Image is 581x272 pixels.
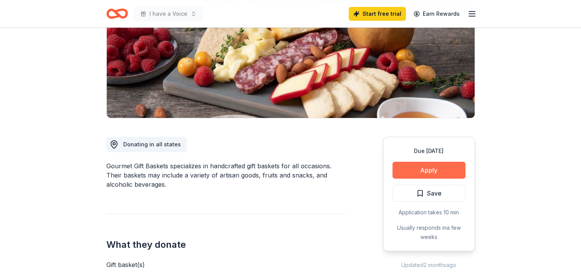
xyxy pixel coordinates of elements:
[392,208,465,217] div: Application takes 10 min
[392,162,465,179] button: Apply
[427,188,442,198] span: Save
[409,7,464,21] a: Earn Rewards
[392,185,465,202] button: Save
[134,6,203,22] button: I have a Voice
[106,260,346,269] div: Gift basket(s)
[123,141,181,148] span: Donating in all states
[106,239,346,251] h2: What they donate
[349,7,406,21] a: Start free trial
[392,146,465,156] div: Due [DATE]
[106,5,128,23] a: Home
[392,223,465,242] div: Usually responds in a few weeks
[149,9,187,18] span: I have a Voice
[383,260,475,270] div: Updated 2 months ago
[106,161,346,189] div: Gourmet Gift Baskets specializes in handcrafted gift baskets for all occasions. Their baskets may...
